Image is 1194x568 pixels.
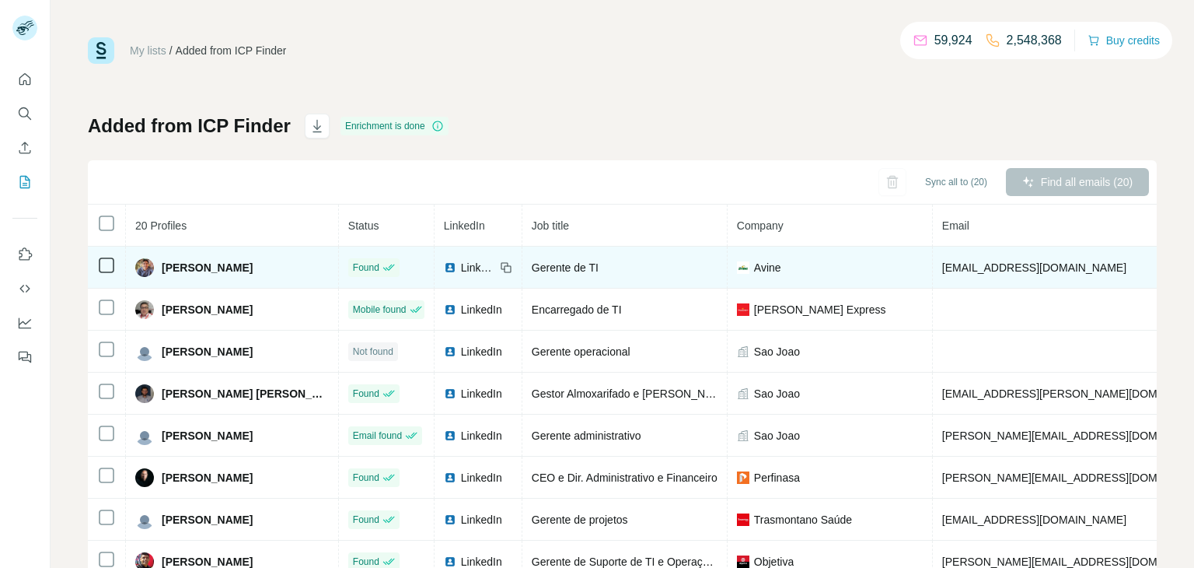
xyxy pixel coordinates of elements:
img: LinkedIn logo [444,387,456,400]
span: Found [353,261,379,275]
img: Surfe Logo [88,37,114,64]
img: LinkedIn logo [444,303,456,316]
img: Avatar [135,342,154,361]
span: [EMAIL_ADDRESS][DOMAIN_NAME] [942,514,1126,526]
span: Avine [754,260,781,275]
span: [PERSON_NAME] [162,470,253,486]
button: Quick start [12,65,37,93]
span: Company [737,219,784,232]
span: Sao Joao [754,386,800,401]
img: company-logo [737,303,749,316]
span: LinkedIn [461,344,502,359]
span: [PERSON_NAME] Express [754,302,886,317]
button: Search [12,100,37,128]
li: / [169,43,173,58]
span: Email found [353,429,402,443]
span: Found [353,471,379,485]
button: Feedback [12,343,37,371]
img: LinkedIn logo [444,261,456,274]
button: My lists [12,168,37,196]
span: [PERSON_NAME] [162,302,253,317]
a: My lists [130,44,166,57]
span: [PERSON_NAME] [162,512,253,528]
img: LinkedIn logo [444,472,456,484]
img: company-logo [737,472,749,484]
span: Perfinasa [754,470,800,486]
img: Avatar [135,426,154,445]
img: Avatar [135,258,154,277]
span: Not found [353,345,393,359]
span: [PERSON_NAME] [162,260,253,275]
p: 59,924 [934,31,972,50]
button: Enrich CSV [12,134,37,162]
span: Gerente de TI [532,261,599,274]
span: CEO e Dir. Administrativo e Financeiro [532,472,717,484]
span: LinkedIn [461,386,502,401]
span: Job title [532,219,569,232]
span: LinkedIn [461,512,502,528]
button: Dashboard [12,309,37,337]
img: LinkedIn logo [444,345,456,358]
span: Found [353,513,379,527]
div: Enrichment is done [340,117,449,135]
span: LinkedIn [461,470,502,486]
span: Sao Joao [754,428,800,444]
span: LinkedIn [461,428,502,444]
span: Found [353,387,379,401]
span: [EMAIL_ADDRESS][DOMAIN_NAME] [942,261,1126,274]
span: 20 Profiles [135,219,187,232]
span: LinkedIn [461,260,495,275]
img: Avatar [135,384,154,403]
span: Sao Joao [754,344,800,359]
span: [PERSON_NAME] [162,344,253,359]
span: [PERSON_NAME] [162,428,253,444]
span: LinkedIn [444,219,485,232]
img: company-logo [737,261,749,274]
img: company-logo [737,556,749,568]
img: Avatar [135,510,154,529]
span: Mobile found [353,303,407,317]
img: LinkedIn logo [444,556,456,568]
span: Encarregado de TI [532,303,622,316]
p: 2,548,368 [1007,31,1062,50]
span: Email [942,219,969,232]
span: Gerente administrativo [532,430,641,442]
button: Buy credits [1088,30,1160,51]
img: Avatar [135,300,154,319]
div: Added from ICP Finder [176,43,287,58]
button: Sync all to (20) [914,170,998,194]
span: Gerente operacional [532,345,630,358]
h1: Added from ICP Finder [88,114,291,138]
span: Gerente de projetos [532,514,628,526]
span: Status [348,219,379,232]
img: LinkedIn logo [444,514,456,526]
button: Use Surfe API [12,275,37,303]
span: Gestor Almoxarifado e [PERSON_NAME] [532,387,732,400]
span: LinkedIn [461,302,502,317]
span: Gerente de Suporte de TI e Operações [532,556,721,568]
button: Use Surfe on LinkedIn [12,240,37,268]
span: [PERSON_NAME] [PERSON_NAME] [162,386,329,401]
img: Avatar [135,468,154,487]
img: LinkedIn logo [444,430,456,442]
img: company-logo [737,514,749,526]
span: Sync all to (20) [925,175,987,189]
span: Trasmontano Saúde [754,512,852,528]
